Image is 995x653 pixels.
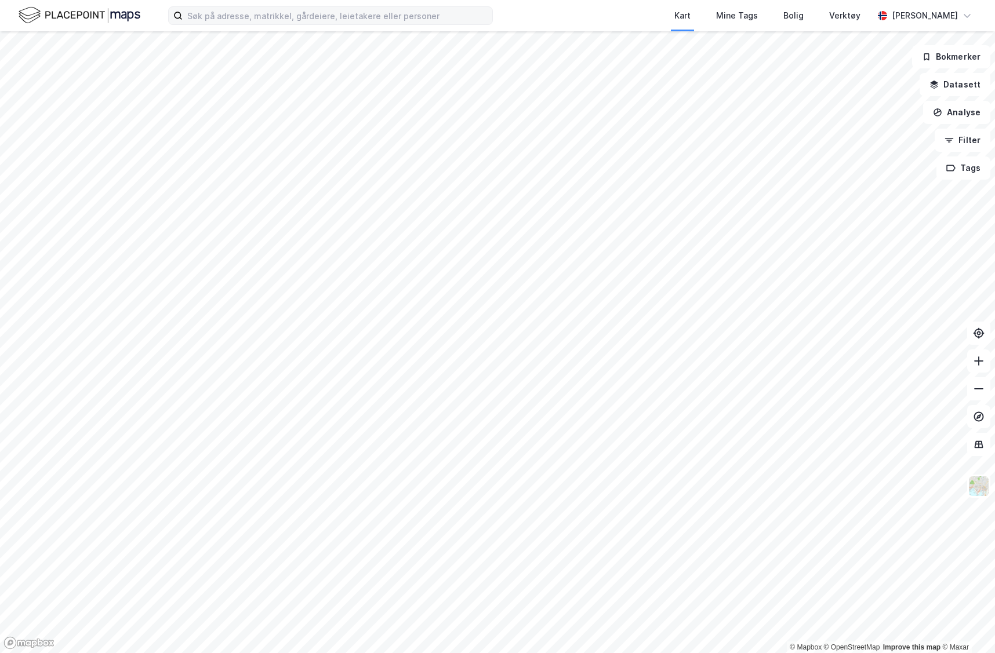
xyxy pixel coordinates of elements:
[19,5,140,25] img: logo.f888ab2527a4732fd821a326f86c7f29.svg
[912,45,990,68] button: Bokmerker
[674,9,691,23] div: Kart
[968,475,990,497] img: Z
[716,9,758,23] div: Mine Tags
[790,643,822,651] a: Mapbox
[3,636,55,650] a: Mapbox homepage
[183,7,492,24] input: Søk på adresse, matrikkel, gårdeiere, leietakere eller personer
[883,643,940,651] a: Improve this map
[920,73,990,96] button: Datasett
[935,129,990,152] button: Filter
[936,156,990,180] button: Tags
[892,9,958,23] div: [PERSON_NAME]
[937,597,995,653] iframe: Chat Widget
[824,643,880,651] a: OpenStreetMap
[783,9,804,23] div: Bolig
[829,9,860,23] div: Verktøy
[923,101,990,124] button: Analyse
